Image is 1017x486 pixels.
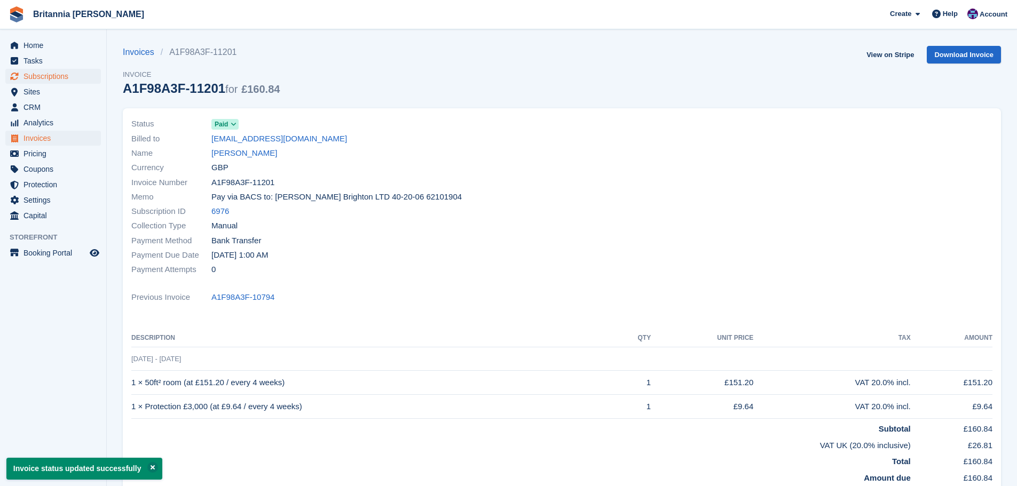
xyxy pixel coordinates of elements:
[10,232,106,243] span: Storefront
[88,246,101,259] a: Preview store
[211,133,347,145] a: [EMAIL_ADDRESS][DOMAIN_NAME]
[613,371,651,395] td: 1
[225,83,238,95] span: for
[6,458,162,480] p: Invoice status updated successfully
[892,457,911,466] strong: Total
[211,235,261,247] span: Bank Transfer
[927,46,1001,63] a: Download Invoice
[862,46,918,63] a: View on Stripe
[5,131,101,146] a: menu
[911,419,992,435] td: £160.84
[131,220,211,232] span: Collection Type
[131,435,911,452] td: VAT UK (20.0% inclusive)
[980,9,1007,20] span: Account
[864,473,911,482] strong: Amount due
[613,330,651,347] th: QTY
[23,115,88,130] span: Analytics
[5,84,101,99] a: menu
[131,395,613,419] td: 1 × Protection £3,000 (at £9.64 / every 4 weeks)
[911,435,992,452] td: £26.81
[123,46,161,59] a: Invoices
[131,191,211,203] span: Memo
[131,291,211,304] span: Previous Invoice
[123,46,280,59] nav: breadcrumbs
[5,208,101,223] a: menu
[123,69,280,80] span: Invoice
[211,220,238,232] span: Manual
[911,468,992,484] td: £160.84
[131,371,613,395] td: 1 × 50ft² room (at £151.20 / every 4 weeks)
[5,115,101,130] a: menu
[753,401,910,413] div: VAT 20.0% incl.
[5,193,101,208] a: menu
[23,245,88,260] span: Booking Portal
[211,205,229,218] a: 6976
[23,100,88,115] span: CRM
[5,53,101,68] a: menu
[211,291,274,304] a: A1F98A3F-10794
[131,264,211,276] span: Payment Attempts
[23,193,88,208] span: Settings
[23,131,88,146] span: Invoices
[211,249,268,261] time: 2025-08-14 00:00:00 UTC
[131,177,211,189] span: Invoice Number
[5,69,101,84] a: menu
[890,9,911,19] span: Create
[211,191,462,203] span: Pay via BACS to: [PERSON_NAME] Brighton LTD 40-20-06 62101904
[5,100,101,115] a: menu
[753,330,910,347] th: Tax
[211,162,228,174] span: GBP
[23,38,88,53] span: Home
[23,146,88,161] span: Pricing
[131,147,211,160] span: Name
[5,162,101,177] a: menu
[23,177,88,192] span: Protection
[131,118,211,130] span: Status
[23,84,88,99] span: Sites
[123,81,280,95] div: A1F98A3F-11201
[211,264,216,276] span: 0
[651,395,753,419] td: £9.64
[241,83,280,95] span: £160.84
[753,377,910,389] div: VAT 20.0% incl.
[211,118,239,130] a: Paid
[131,355,181,363] span: [DATE] - [DATE]
[5,177,101,192] a: menu
[911,371,992,395] td: £151.20
[211,147,277,160] a: [PERSON_NAME]
[215,119,228,129] span: Paid
[651,330,753,347] th: Unit Price
[131,162,211,174] span: Currency
[211,177,274,189] span: A1F98A3F-11201
[613,395,651,419] td: 1
[23,69,88,84] span: Subscriptions
[131,205,211,218] span: Subscription ID
[879,424,911,433] strong: Subtotal
[23,208,88,223] span: Capital
[943,9,958,19] span: Help
[911,395,992,419] td: £9.64
[5,38,101,53] a: menu
[651,371,753,395] td: £151.20
[911,451,992,468] td: £160.84
[131,235,211,247] span: Payment Method
[9,6,25,22] img: stora-icon-8386f47178a22dfd0bd8f6a31ec36ba5ce8667c1dd55bd0f319d3a0aa187defe.svg
[967,9,978,19] img: Becca Clark
[29,5,148,23] a: Britannia [PERSON_NAME]
[131,330,613,347] th: Description
[131,133,211,145] span: Billed to
[911,330,992,347] th: Amount
[5,146,101,161] a: menu
[131,249,211,261] span: Payment Due Date
[23,53,88,68] span: Tasks
[5,245,101,260] a: menu
[23,162,88,177] span: Coupons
